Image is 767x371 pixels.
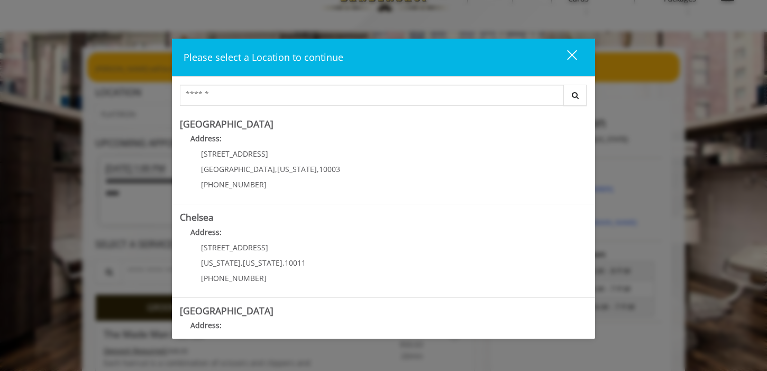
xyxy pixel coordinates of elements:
b: [GEOGRAPHIC_DATA] [180,304,273,317]
button: close dialog [547,47,583,68]
span: , [275,164,277,174]
b: Address: [190,320,222,330]
span: [US_STATE] [243,258,282,268]
span: [PHONE_NUMBER] [201,179,267,189]
span: , [241,258,243,268]
i: Search button [569,92,581,99]
span: , [282,258,285,268]
input: Search Center [180,85,564,106]
span: , [317,164,319,174]
b: Address: [190,133,222,143]
span: [US_STATE] [277,164,317,174]
span: Please select a Location to continue [184,51,343,64]
span: [STREET_ADDRESS] [201,242,268,252]
div: close dialog [555,49,576,65]
span: 10011 [285,258,306,268]
span: [US_STATE] [201,258,241,268]
div: Center Select [180,85,587,111]
span: [PHONE_NUMBER] [201,273,267,283]
span: [STREET_ADDRESS] [201,149,268,159]
b: Address: [190,227,222,237]
b: [GEOGRAPHIC_DATA] [180,117,273,130]
b: Chelsea [180,211,214,223]
span: [GEOGRAPHIC_DATA] [201,164,275,174]
span: 10003 [319,164,340,174]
